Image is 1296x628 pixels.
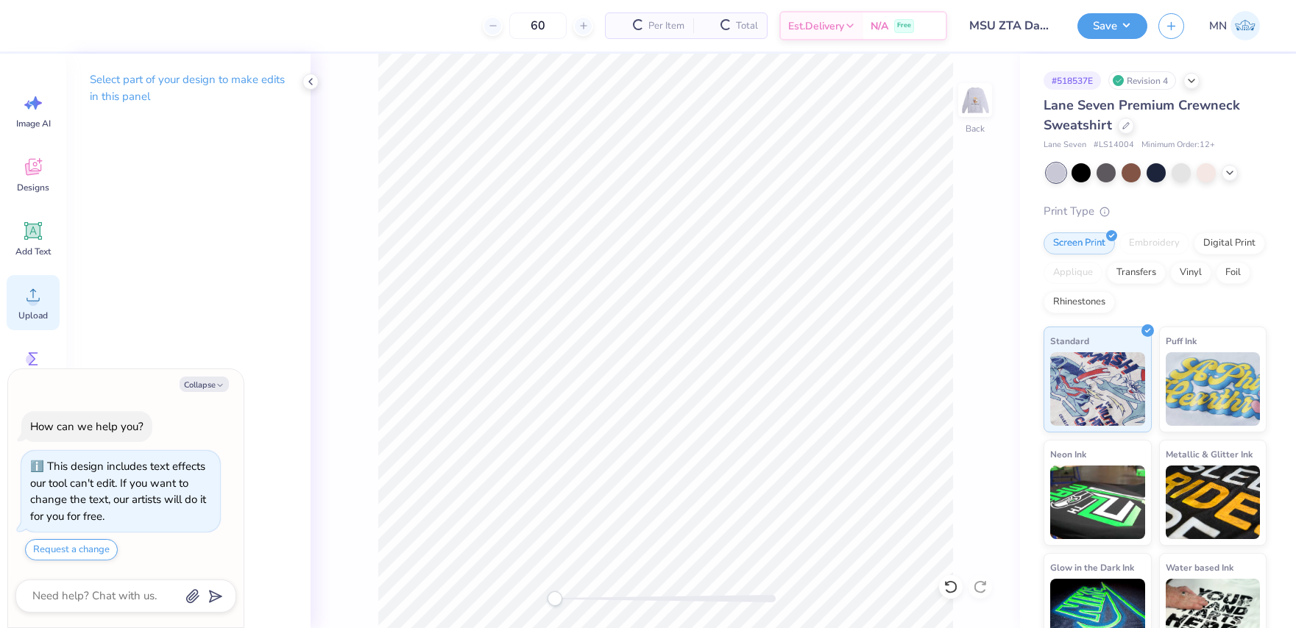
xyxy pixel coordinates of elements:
button: Collapse [180,377,229,392]
span: Neon Ink [1050,446,1086,462]
span: Image AI [16,118,51,129]
span: Lane Seven [1044,139,1086,151]
img: Standard [1050,352,1145,426]
img: Mark Navarro [1231,11,1260,40]
div: # 518537E [1044,71,1101,90]
button: Save [1077,13,1147,39]
span: Designs [17,182,49,193]
p: Select part of your design to make edits in this panel [90,71,287,105]
span: Upload [18,310,48,321]
span: Standard [1050,333,1089,349]
div: Accessibility label [548,591,562,606]
span: Free [897,21,911,31]
img: Back [960,85,990,115]
div: Applique [1044,262,1102,284]
span: MN [1209,18,1227,35]
span: # LS14004 [1094,139,1134,151]
a: MN [1203,11,1267,40]
div: Screen Print [1044,232,1115,254]
span: Per Item [648,18,684,34]
img: Puff Ink [1166,352,1261,426]
div: Embroidery [1119,232,1189,254]
div: Digital Print [1194,232,1265,254]
div: Back [966,122,985,135]
div: Vinyl [1170,262,1211,284]
span: Total [736,18,758,34]
span: Lane Seven Premium Crewneck Sweatshirt [1044,96,1240,134]
span: Water based Ink [1166,560,1233,575]
input: Untitled Design [958,11,1066,40]
span: N/A [871,18,888,34]
span: Add Text [15,246,51,257]
div: This design includes text effects our tool can't edit. If you want to change the text, our artist... [30,459,206,524]
span: Metallic & Glitter Ink [1166,446,1253,462]
span: Glow in the Dark Ink [1050,560,1134,575]
img: Neon Ink [1050,465,1145,539]
img: Metallic & Glitter Ink [1166,465,1261,539]
div: Rhinestones [1044,291,1115,313]
div: Revision 4 [1108,71,1176,90]
span: Minimum Order: 12 + [1141,139,1215,151]
button: Request a change [25,539,118,560]
span: Est. Delivery [788,18,844,34]
div: Transfers [1107,262,1166,284]
input: – – [509,13,567,39]
div: How can we help you? [30,419,144,434]
div: Foil [1216,262,1250,284]
div: Print Type [1044,203,1267,220]
span: Puff Ink [1166,333,1197,349]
